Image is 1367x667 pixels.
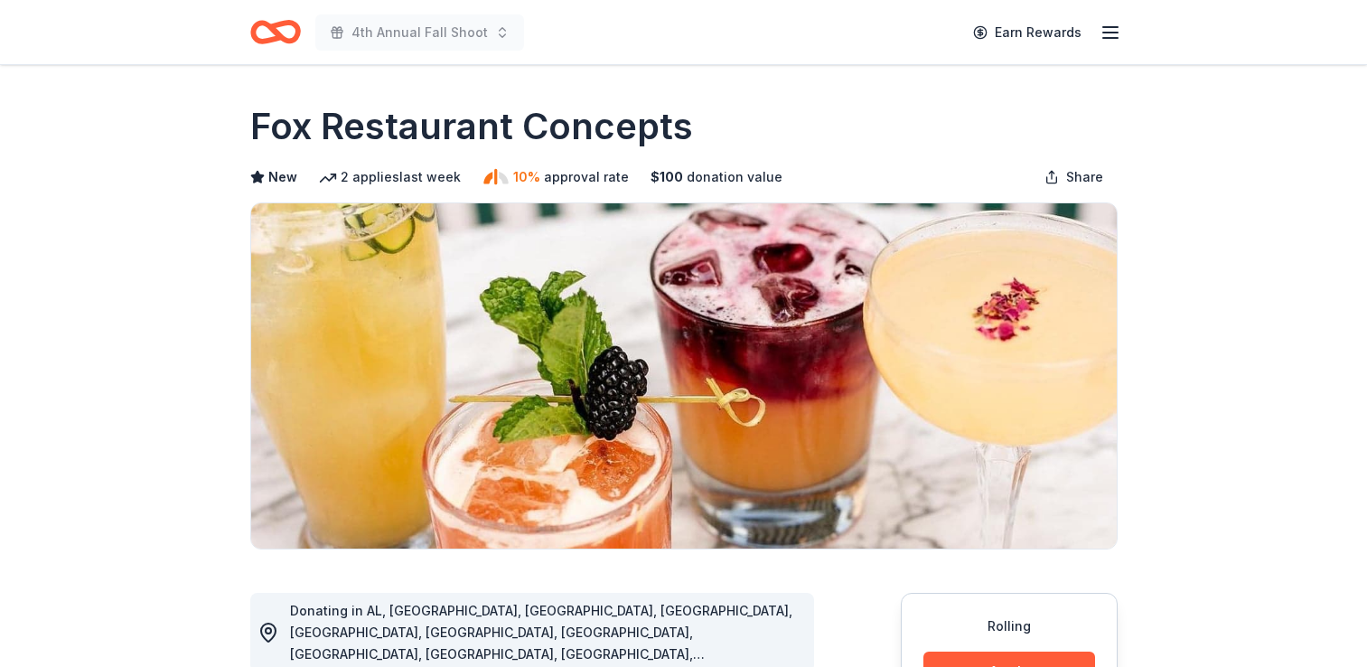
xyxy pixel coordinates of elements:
span: approval rate [544,166,629,188]
span: Share [1066,166,1103,188]
button: Share [1030,159,1118,195]
img: Image for Fox Restaurant Concepts [251,203,1117,549]
div: Rolling [923,615,1095,637]
span: donation value [687,166,782,188]
button: 4th Annual Fall Shoot [315,14,524,51]
span: 4th Annual Fall Shoot [351,22,488,43]
div: 2 applies last week [319,166,461,188]
a: Earn Rewards [962,16,1092,49]
span: 10% [513,166,540,188]
h1: Fox Restaurant Concepts [250,101,693,152]
span: New [268,166,297,188]
span: $ 100 [651,166,683,188]
a: Home [250,11,301,53]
